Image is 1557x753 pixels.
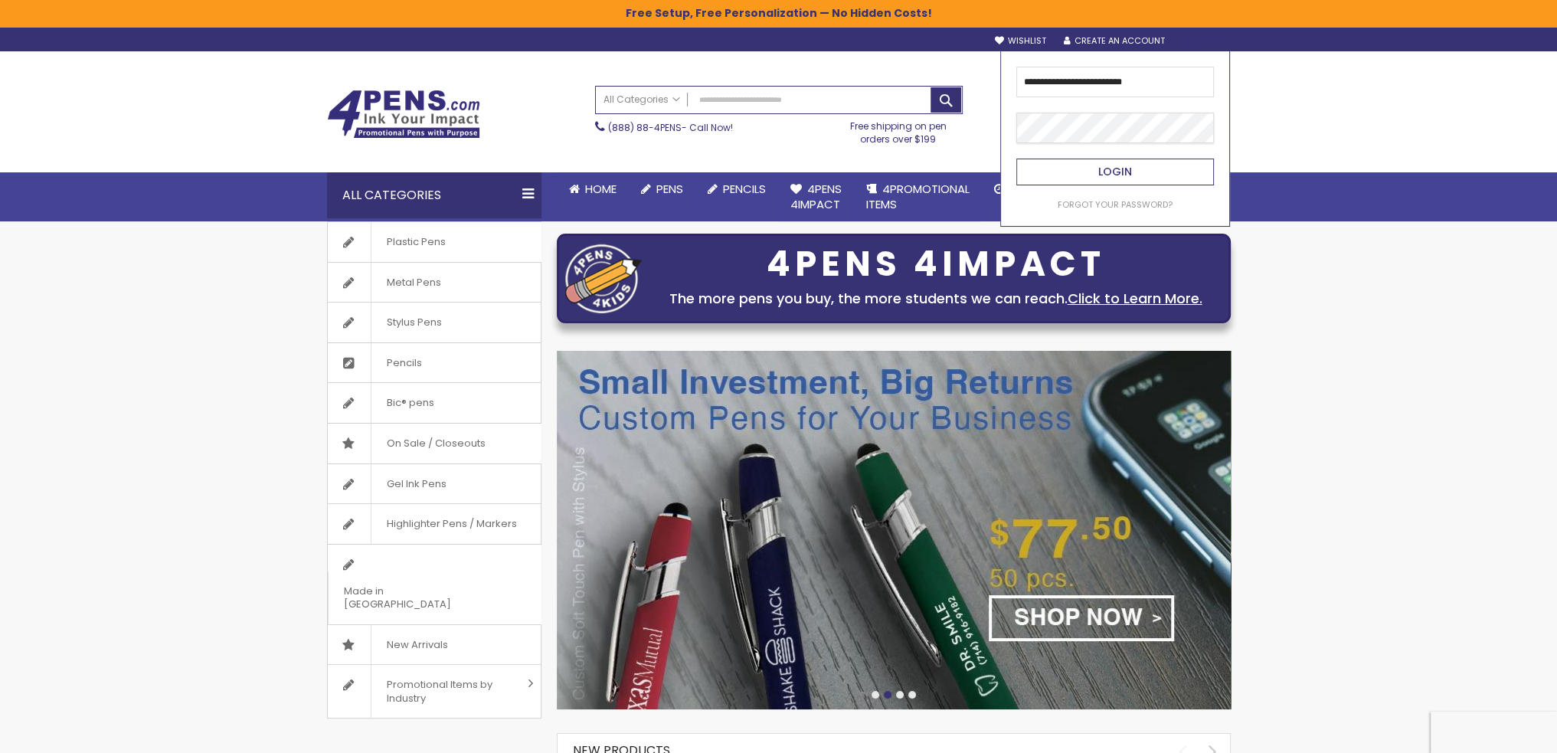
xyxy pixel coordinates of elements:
span: Pencils [723,181,766,197]
span: All Categories [604,93,680,106]
span: Made in [GEOGRAPHIC_DATA] [328,571,502,624]
a: Highlighter Pens / Markers [328,504,541,544]
a: Create an Account [1063,35,1164,47]
span: New Arrivals [371,625,463,665]
span: 4PROMOTIONAL ITEMS [866,181,970,212]
span: Metal Pens [371,263,456,303]
a: Gel Ink Pens [328,464,541,504]
span: Highlighter Pens / Markers [371,504,532,544]
iframe: Google Customer Reviews [1431,712,1557,753]
span: Login [1098,164,1132,179]
a: Plastic Pens [328,222,541,262]
span: Pens [656,181,683,197]
a: Forgot Your Password? [1058,199,1173,211]
a: Pencils [328,343,541,383]
span: On Sale / Closeouts [371,424,501,463]
span: Bic® pens [371,383,450,423]
a: Promotional Items by Industry [328,665,541,718]
span: - Call Now! [608,121,733,134]
a: Rush [982,172,1051,206]
a: 4Pens4impact [778,172,854,222]
a: (888) 88-4PENS [608,121,682,134]
span: Pencils [371,343,437,383]
div: 4PENS 4IMPACT [649,248,1222,280]
a: Metal Pens [328,263,541,303]
span: Gel Ink Pens [371,464,462,504]
a: Home [557,172,629,206]
div: The more pens you buy, the more students we can reach. [649,288,1222,309]
img: 4Pens Custom Pens and Promotional Products [327,90,480,139]
span: Promotional Items by Industry [371,665,522,718]
a: Stylus Pens [328,303,541,342]
img: four_pen_logo.png [565,244,642,313]
div: All Categories [327,172,541,218]
a: Pencils [695,172,778,206]
a: Wishlist [994,35,1045,47]
span: Forgot Your Password? [1058,198,1173,211]
a: Bic® pens [328,383,541,423]
div: Free shipping on pen orders over $199 [834,114,963,145]
button: Login [1016,159,1214,185]
a: Pens [629,172,695,206]
span: Stylus Pens [371,303,457,342]
span: 4Pens 4impact [790,181,842,212]
span: Home [585,181,617,197]
a: All Categories [596,87,688,112]
a: Made in [GEOGRAPHIC_DATA] [328,545,541,624]
div: Sign In [1179,36,1230,47]
span: Plastic Pens [371,222,461,262]
a: New Arrivals [328,625,541,665]
a: Click to Learn More. [1068,289,1202,308]
a: On Sale / Closeouts [328,424,541,463]
a: 4PROMOTIONALITEMS [854,172,982,222]
img: /custom-soft-touch-pen-metal-barrel.html [557,351,1231,709]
